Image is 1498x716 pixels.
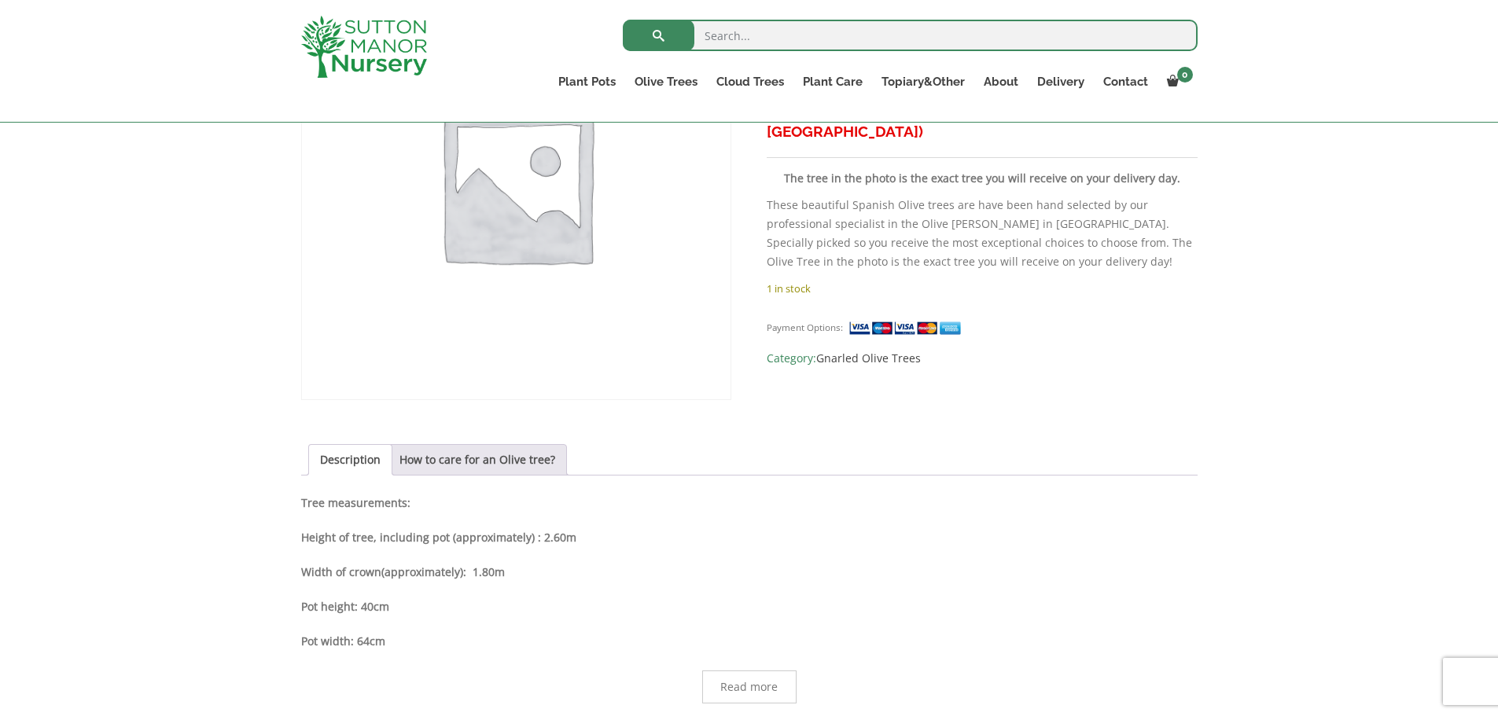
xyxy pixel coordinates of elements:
[872,71,974,93] a: Topiary&Other
[381,564,463,579] b: (approximately)
[399,445,555,475] a: How to care for an Olive tree?
[720,681,778,692] span: Read more
[767,321,843,333] small: Payment Options:
[1094,71,1158,93] a: Contact
[320,445,381,475] a: Description
[767,196,1197,271] p: These beautiful Spanish Olive trees are have been hand selected by our professional specialist in...
[767,279,1197,298] p: 1 in stock
[301,564,505,579] strong: Width of crown : 1.80m
[784,171,1180,185] strong: The tree in the photo is the exact tree you will receive on your delivery day.
[767,349,1197,368] span: Category:
[301,599,389,614] strong: Pot height: 40cm
[623,20,1198,51] input: Search...
[793,71,872,93] a: Plant Care
[301,495,410,510] strong: Tree measurements:
[848,320,966,336] img: payment supported
[301,530,576,545] b: Height of tree, including pot (approximately) : 2.60m
[1028,71,1094,93] a: Delivery
[1177,67,1193,83] span: 0
[549,71,625,93] a: Plant Pots
[625,71,707,93] a: Olive Trees
[1158,71,1198,93] a: 0
[974,71,1028,93] a: About
[816,351,921,365] a: Gnarled Olive Trees
[301,16,427,78] img: logo
[707,71,793,93] a: Cloud Trees
[301,633,385,648] strong: Pot width: 64cm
